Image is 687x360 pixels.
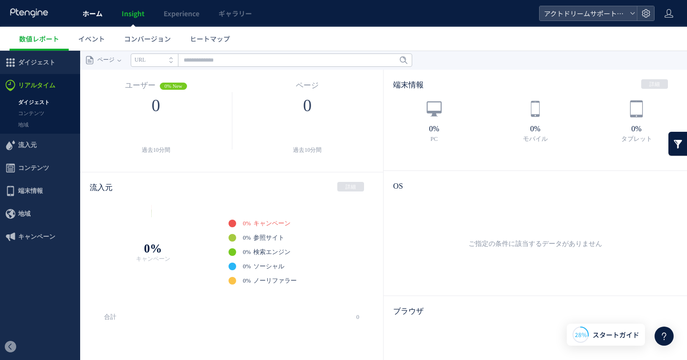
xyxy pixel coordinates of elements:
span: 流入元 [90,133,113,141]
div: 過去10分間 [256,91,360,104]
strong: 0% [586,74,687,83]
i: URL [135,6,146,12]
span: リアルタイム [18,23,55,46]
span: 数値レポート [19,34,59,43]
span: 端末情報 [18,129,43,152]
span: キャンペーン [125,204,181,213]
span: ページ [296,31,319,39]
span: 0% [243,169,251,177]
a: 0% ソーシャル [243,212,284,220]
span: ギャラリー [219,9,252,18]
div: 0 [104,45,208,64]
span: キャンペーン [253,169,291,176]
span: コンテンツ [18,106,49,129]
span: 0% [243,212,251,220]
div: 過去10分間 [104,91,208,104]
span: PC [430,85,437,92]
span: アクトドリームサポート合同会社サイト [541,6,626,21]
b: 合計 [104,263,116,270]
span: ソーシャル [253,212,284,219]
span: 0% [243,183,251,191]
span: 流入元 [18,83,37,106]
b: 0% [125,192,181,204]
span: タブレット [621,85,652,92]
a: 0% 参照サイト [243,183,284,191]
span: Insight [122,9,145,18]
span: OS [384,120,687,150]
span: 地域 [18,152,31,175]
a: 詳細 [641,29,668,38]
span: モバイル [523,85,548,92]
span: ホーム [83,9,103,18]
span: 0% New [160,32,187,39]
span: スタートガイド [593,330,639,340]
span: キャンペーン [18,175,55,198]
div: 0 [256,45,360,64]
span: 検索エンジン [253,198,291,205]
span: 28% [575,330,587,339]
span: イベント [78,34,105,43]
span: 0% [243,226,251,234]
span: Experience [164,9,199,18]
span: ブラウザ [384,245,687,275]
span: 0 [356,257,359,276]
span: 参照サイト [253,184,284,191]
a: 0% キャンペーン [243,169,291,177]
span: ダイジェスト [18,0,55,23]
a: 0% ノーリファラー [243,226,297,234]
a: 詳細 [337,131,364,141]
span: ヒートマップ [190,34,230,43]
span: 端末情報 [393,30,424,38]
strong: 0% [384,74,485,83]
span: コンバージョン [124,34,171,43]
span: 0% [243,198,251,205]
strong: 0% [485,74,586,83]
span: ノーリファラー [253,227,297,233]
span: ユーザー [125,31,156,39]
a: 0% 検索エンジン [243,198,291,205]
div: ご指定の条件に該当するデータがありません [403,150,668,235]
